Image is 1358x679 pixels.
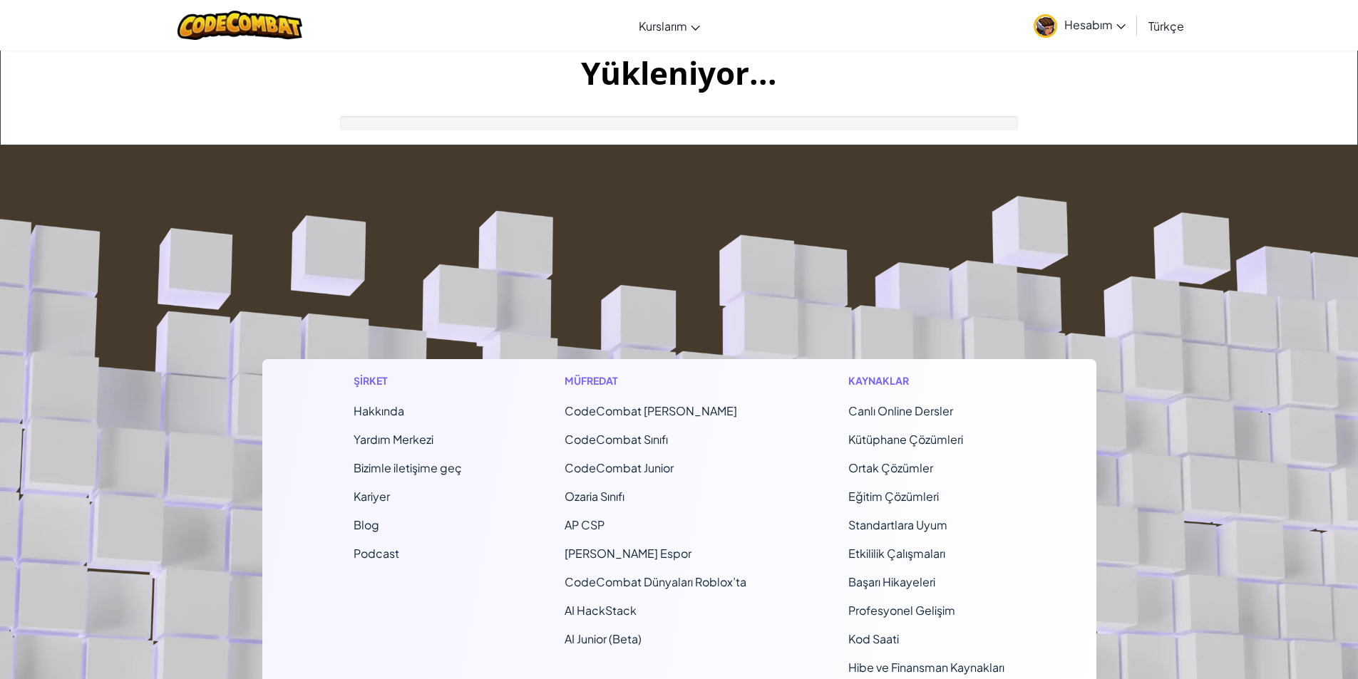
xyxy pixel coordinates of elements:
[565,517,605,532] a: AP CSP
[565,631,642,646] a: AI Junior (Beta)
[354,517,379,532] a: Blog
[848,460,933,475] a: Ortak Çözümler
[565,373,746,388] h1: Müfredat
[354,546,399,561] a: Podcast
[565,460,674,475] a: CodeCombat Junior
[1064,17,1126,32] span: Hesabım
[848,517,947,532] a: Standartlara Uyum
[1148,19,1184,33] span: Türkçe
[565,574,746,589] a: CodeCombat Dünyaları Roblox’ta
[1034,14,1057,38] img: avatar
[848,546,945,561] a: Etkililik Çalışmaları
[178,11,302,40] img: CodeCombat logo
[354,403,404,418] a: Hakkında
[848,574,935,589] a: Başarı Hikayeleri
[354,432,433,447] a: Yardım Merkezi
[848,432,963,447] a: Kütüphane Çözümleri
[1027,3,1133,48] a: Hesabım
[354,460,462,475] span: Bizimle iletişime geç
[848,373,1004,388] h1: Kaynaklar
[848,403,953,418] a: Canlı Online Dersler
[848,660,1004,675] a: Hibe ve Finansman Kaynakları
[565,432,668,447] a: CodeCombat Sınıfı
[848,631,899,646] a: Kod Saati
[639,19,687,33] span: Kurslarım
[565,603,637,618] a: AI HackStack
[848,603,955,618] a: Profesyonel Gelişim
[848,489,939,504] a: Eğitim Çözümleri
[565,546,691,561] a: [PERSON_NAME] Espor
[1141,6,1191,45] a: Türkçe
[1,51,1357,95] h1: Yükleniyor...
[632,6,707,45] a: Kurslarım
[565,403,737,418] span: CodeCombat [PERSON_NAME]
[565,489,624,504] a: Ozaria Sınıfı
[354,373,462,388] h1: Şirket
[354,489,390,504] a: Kariyer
